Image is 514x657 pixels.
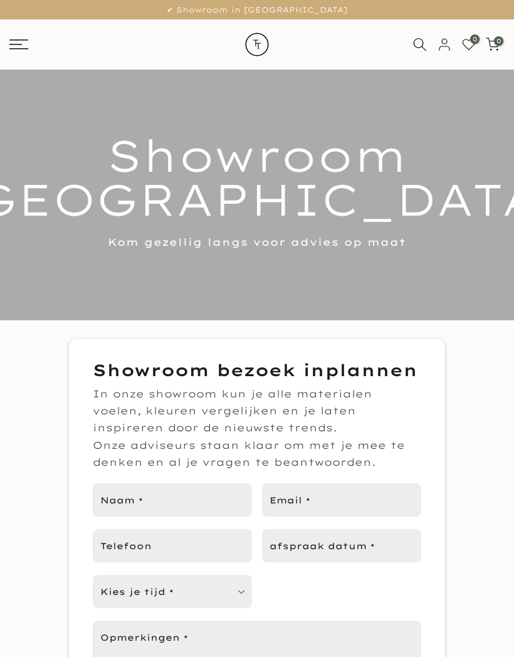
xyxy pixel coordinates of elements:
[93,386,421,437] p: In onze showroom kun je alle materialen voelen, kleuren vergelijken en je laten inspireren door d...
[1,593,64,656] iframe: toggle-frame
[462,38,476,51] a: 0
[93,437,421,471] p: Onze adviseurs staan klaar om met je mee te denken en al je vragen te beantwoorden.
[494,36,503,46] span: 0
[486,38,500,51] a: 0
[93,358,421,382] h3: Showroom bezoek inplannen
[470,34,480,44] span: 0
[16,3,498,17] p: ✔ Showroom in [GEOGRAPHIC_DATA]
[235,19,279,70] img: trend-table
